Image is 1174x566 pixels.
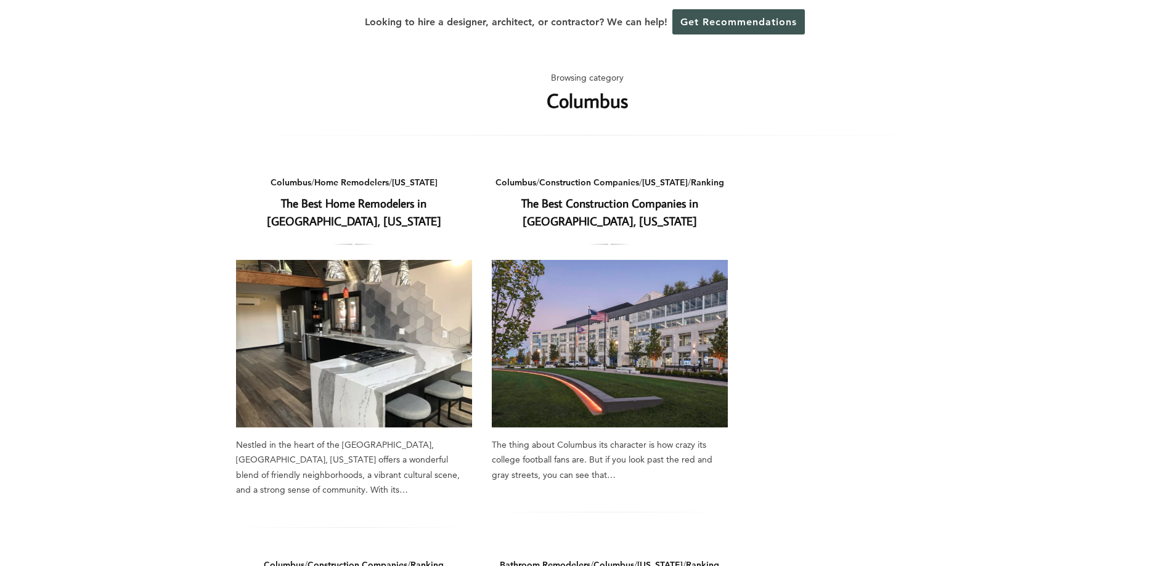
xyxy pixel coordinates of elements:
[492,175,728,190] div: / / /
[495,177,536,188] a: Columbus
[236,175,472,190] div: / /
[271,177,311,188] a: Columbus
[539,177,639,188] a: Construction Companies
[392,177,438,188] a: [US_STATE]
[642,177,688,188] a: [US_STATE]
[672,9,805,34] a: Get Recommendations
[314,177,389,188] a: Home Remodelers
[521,195,698,228] a: The Best Construction Companies in [GEOGRAPHIC_DATA], [US_STATE]
[492,437,728,483] div: The thing about Columbus its character is how crazy its college football fans are. But if you loo...
[547,86,628,115] h1: Columbus
[492,260,728,427] a: The Best Construction Companies in [GEOGRAPHIC_DATA], [US_STATE]
[236,260,472,427] a: The Best Home Remodelers in [GEOGRAPHIC_DATA], [US_STATE]
[551,70,624,86] span: Browsing category
[267,195,441,228] a: The Best Home Remodelers in [GEOGRAPHIC_DATA], [US_STATE]
[691,177,724,188] a: Ranking
[236,437,472,498] div: Nestled in the heart of the [GEOGRAPHIC_DATA], [GEOGRAPHIC_DATA], [US_STATE] offers a wonderful b...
